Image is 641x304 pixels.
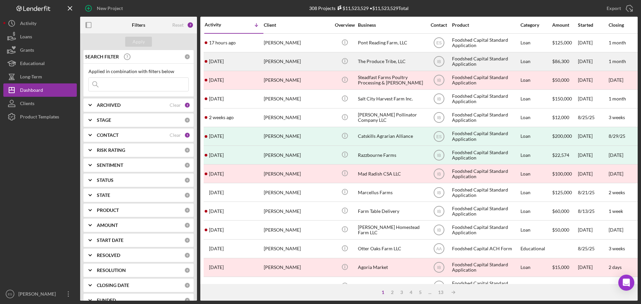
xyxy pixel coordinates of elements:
[8,292,12,296] text: ES
[85,54,119,59] b: SEARCH FILTER
[184,207,190,213] div: 0
[609,264,622,270] time: 2 days
[437,265,441,270] text: IB
[437,59,441,64] text: IB
[20,110,59,125] div: Product Templates
[97,298,116,303] b: FUNDED
[184,54,190,60] div: 0
[264,165,331,183] div: [PERSON_NAME]
[436,247,441,251] text: AA
[600,2,638,15] button: Export
[97,193,110,198] b: STATE
[97,268,126,273] b: RESOLUTION
[3,110,77,123] a: Product Templates
[520,202,552,220] div: Loan
[552,146,577,164] div: $22,574
[607,2,621,15] div: Export
[20,83,43,98] div: Dashboard
[609,58,626,64] time: 1 month
[3,57,77,70] a: Educational
[552,190,572,195] span: $125,000
[358,146,425,164] div: Razzbourne Farms
[133,37,145,47] div: Apply
[17,287,60,302] div: [PERSON_NAME]
[125,37,152,47] button: Apply
[264,277,331,295] div: [PERSON_NAME]
[3,70,77,83] button: Long-Term
[406,290,416,295] div: 4
[358,22,425,28] div: Business
[452,90,519,108] div: Foodshed Capital Standard Application
[209,265,224,270] time: 2025-08-06 14:30
[578,22,608,28] div: Started
[618,275,634,291] div: Open Intercom Messenger
[578,90,608,108] div: [DATE]
[609,133,625,139] div: 8/29/25
[437,153,441,158] text: IB
[437,209,441,214] text: IB
[209,227,224,233] time: 2025-08-07 17:51
[184,297,190,303] div: 0
[452,240,519,258] div: Foodshed Capital ACH Form
[3,287,77,301] button: ES[PERSON_NAME]
[437,97,441,101] text: IB
[452,22,519,28] div: Product
[552,40,572,45] span: $125,000
[452,202,519,220] div: Foodshed Capital Standard Application
[3,83,77,97] a: Dashboard
[609,153,623,158] div: [DATE]
[437,78,441,83] text: IB
[3,43,77,57] button: Grants
[209,171,224,177] time: 2025-08-26 12:59
[3,97,77,110] button: Clients
[97,2,123,15] div: New Project
[264,127,331,145] div: [PERSON_NAME]
[452,184,519,201] div: Foodshed Capital Standard Application
[97,147,125,153] b: RISK RATING
[358,259,425,276] div: Agoria Market
[520,184,552,201] div: Loan
[436,134,441,139] text: ES
[184,102,190,108] div: 2
[20,17,36,32] div: Activity
[209,59,224,64] time: 2025-09-16 17:39
[609,283,623,289] time: [DATE]
[520,146,552,164] div: Loan
[552,208,569,214] span: $60,000
[97,238,124,243] b: START DATE
[609,171,623,177] time: [DATE]
[336,5,369,11] div: $11,523,529
[184,282,190,288] div: 0
[20,97,34,112] div: Clients
[264,90,331,108] div: [PERSON_NAME]
[378,290,388,295] div: 1
[264,53,331,70] div: [PERSON_NAME]
[552,283,569,289] span: $15,000
[552,22,577,28] div: Amount
[132,22,145,28] b: Filters
[358,221,425,239] div: [PERSON_NAME] Homestead Farm LLC
[609,40,626,45] time: 1 month
[452,221,519,239] div: Foodshed Capital Standard Application
[388,290,397,295] div: 2
[437,115,441,120] text: IB
[452,53,519,70] div: Foodshed Capital Standard Application
[358,202,425,220] div: Farm Table Delivery
[520,34,552,52] div: Loan
[209,283,224,289] time: 2025-08-05 18:11
[97,132,119,138] b: CONTACT
[520,22,552,28] div: Category
[452,165,519,183] div: Foodshed Capital Standard Application
[578,34,608,52] div: [DATE]
[452,71,519,89] div: Foodshed Capital Standard Application
[358,277,425,295] div: [PERSON_NAME] Farms
[3,30,77,43] button: Loans
[264,34,331,52] div: [PERSON_NAME]
[358,71,425,89] div: Steadfast Farms Poultry Processing & [PERSON_NAME]
[452,109,519,126] div: Foodshed Capital Standard Application
[209,96,224,101] time: 2025-09-10 13:50
[97,178,114,183] b: STATUS
[578,165,608,183] div: [DATE]
[209,190,224,195] time: 2025-08-21 15:21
